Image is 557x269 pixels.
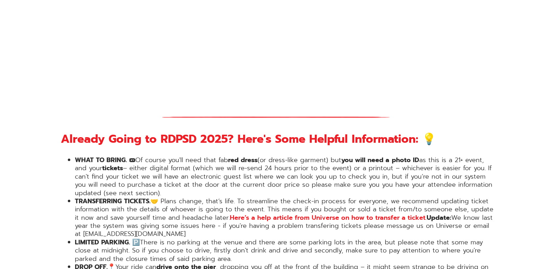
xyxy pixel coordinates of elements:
[230,213,426,223] a: Here’s a help article from Universe on how to transfer a ticket
[341,155,389,165] strong: you will need a
[75,237,140,247] strong: LIMITED PARKING. 🅿️
[61,130,436,148] strong: Already Going to RDPSD 2025? Here's Some Helpful Information: 💡
[427,213,451,223] strong: Update:
[75,238,497,263] li: There is no parking at the venue and there are some parking lots in the area, but please note tha...
[75,196,150,206] strong: TRANSFERRING TICKETS.
[392,155,419,165] strong: photo ID
[75,155,135,165] strong: WHAT TO BRING. 🎟
[102,163,123,173] strong: tickets
[228,155,258,165] strong: red dress
[75,197,497,238] li: 🤝 Plans change, that’s life. To streamline the check-in process for everyone, we recommend updati...
[75,156,497,197] li: Of course you'll need that fab (or dress-like garment) but as this is a 21+ event, and your – eit...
